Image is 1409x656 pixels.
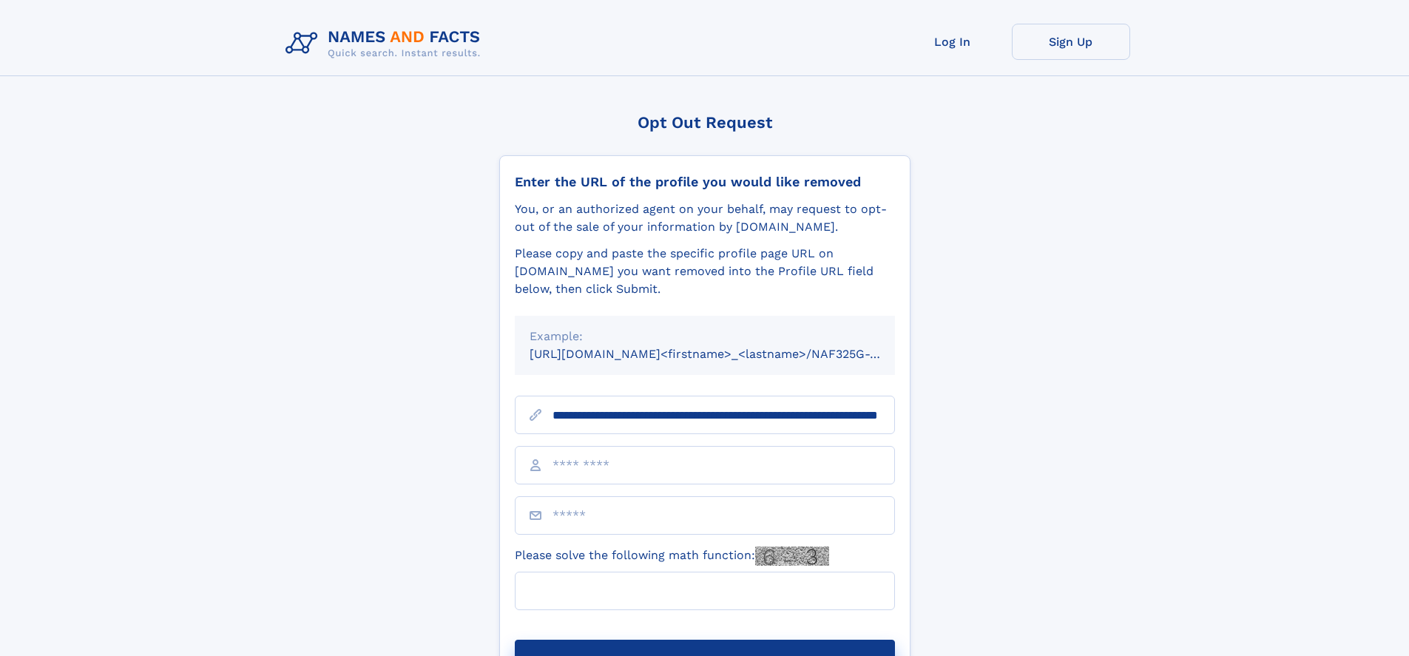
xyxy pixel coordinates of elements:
[515,245,895,298] div: Please copy and paste the specific profile page URL on [DOMAIN_NAME] you want removed into the Pr...
[499,113,910,132] div: Opt Out Request
[280,24,493,64] img: Logo Names and Facts
[1012,24,1130,60] a: Sign Up
[515,200,895,236] div: You, or an authorized agent on your behalf, may request to opt-out of the sale of your informatio...
[515,174,895,190] div: Enter the URL of the profile you would like removed
[515,547,829,566] label: Please solve the following math function:
[530,328,880,345] div: Example:
[893,24,1012,60] a: Log In
[530,347,923,361] small: [URL][DOMAIN_NAME]<firstname>_<lastname>/NAF325G-xxxxxxxx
